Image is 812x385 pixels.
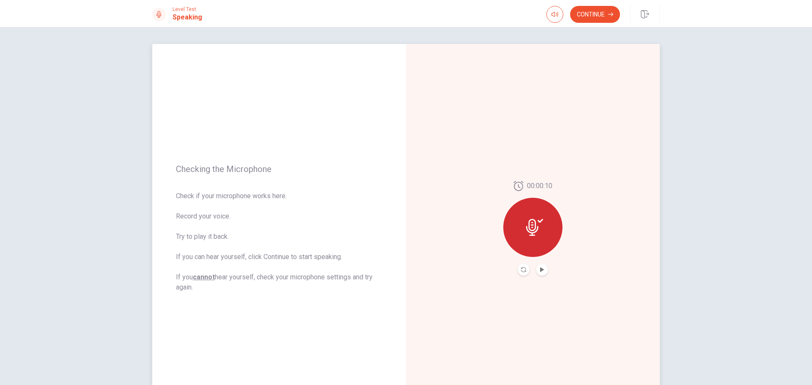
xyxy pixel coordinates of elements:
[176,164,382,174] span: Checking the Microphone
[570,6,620,23] button: Continue
[173,6,202,12] span: Level Test
[176,191,382,292] span: Check if your microphone works here. Record your voice. Try to play it back. If you can hear your...
[527,181,552,191] span: 00:00:10
[536,264,548,276] button: Play Audio
[518,264,529,276] button: Record Again
[173,12,202,22] h1: Speaking
[193,273,215,281] u: cannot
